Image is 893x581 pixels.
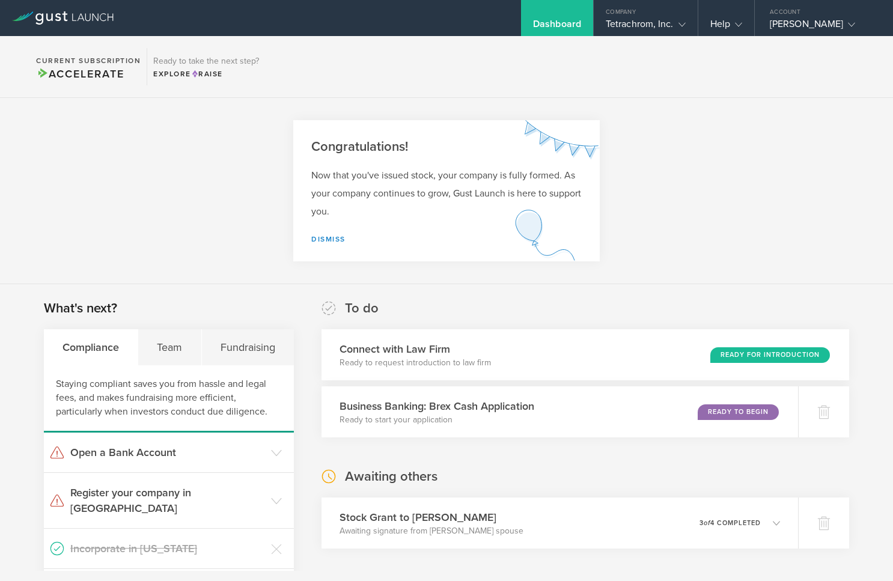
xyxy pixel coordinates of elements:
[533,18,581,36] div: Dashboard
[311,235,346,243] a: Dismiss
[345,468,437,485] h2: Awaiting others
[704,519,710,527] em: of
[153,68,259,79] div: Explore
[340,341,491,357] h3: Connect with Law Firm
[606,18,686,36] div: Tetrachrom, Inc.
[147,48,265,85] div: Ready to take the next step?ExploreRaise
[710,347,830,363] div: Ready for Introduction
[340,398,534,414] h3: Business Banking: Brex Cash Application
[340,357,491,369] p: Ready to request introduction to law firm
[153,57,259,65] h3: Ready to take the next step?
[44,300,117,317] h2: What's next?
[710,18,742,36] div: Help
[833,523,893,581] iframe: Chat Widget
[44,329,138,365] div: Compliance
[36,57,141,64] h2: Current Subscription
[322,329,849,380] div: Connect with Law FirmReady to request introduction to law firmReady for Introduction
[138,329,201,365] div: Team
[311,138,582,156] h2: Congratulations!
[36,67,124,81] span: Accelerate
[698,404,779,420] div: Ready to Begin
[340,510,523,525] h3: Stock Grant to [PERSON_NAME]
[44,365,294,433] div: Staying compliant saves you from hassle and legal fees, and makes fundraising more efficient, par...
[70,445,265,460] h3: Open a Bank Account
[699,520,761,526] p: 3 4 completed
[340,414,534,426] p: Ready to start your application
[345,300,379,317] h2: To do
[322,386,798,437] div: Business Banking: Brex Cash ApplicationReady to start your applicationReady to Begin
[770,18,872,36] div: [PERSON_NAME]
[70,485,265,516] h3: Register your company in [GEOGRAPHIC_DATA]
[70,541,265,556] h3: Incorporate in [US_STATE]
[191,70,223,78] span: Raise
[202,329,294,365] div: Fundraising
[311,166,582,221] p: Now that you've issued stock, your company is fully formed. As your company continues to grow, Gu...
[340,525,523,537] p: Awaiting signature from [PERSON_NAME] spouse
